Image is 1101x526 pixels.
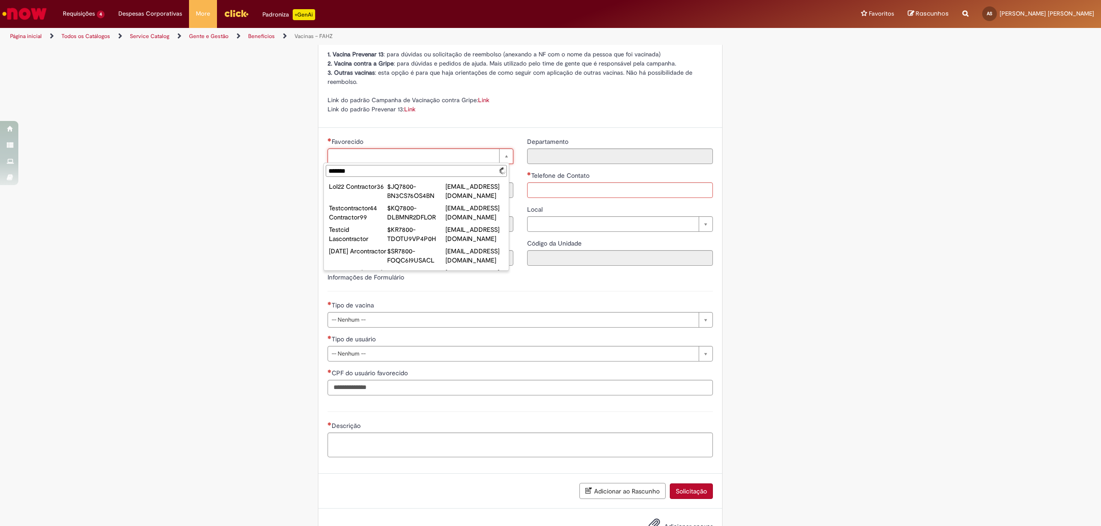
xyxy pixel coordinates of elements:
[329,247,387,256] div: [DATE] Arcontractor
[445,225,504,243] div: [EMAIL_ADDRESS][DOMAIN_NAME]
[445,203,504,222] div: [EMAIL_ADDRESS][DOMAIN_NAME]
[387,225,445,243] div: $KR7800-TDOTU9VP4P0H
[329,225,387,243] div: Testcid Lascontractor
[445,247,504,265] div: [EMAIL_ADDRESS][DOMAIN_NAME]
[387,268,445,277] div: 01010191
[445,268,504,277] div: [EMAIL_ADDRESS]
[387,247,445,265] div: $SR7800-FOQC6I9USACL
[387,182,445,200] div: $JQ7800-BN3CS76OS4BN
[329,203,387,222] div: Testcontractor44 Contractor99
[387,203,445,222] div: $KQ7800-DLBMNR2DFLOR
[324,179,509,270] ul: Favorecido
[329,182,387,191] div: Lol22 Contractor36
[445,182,504,200] div: [EMAIL_ADDRESS][DOMAIN_NAME]
[329,268,387,286] div: Command (LAS-G) Center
